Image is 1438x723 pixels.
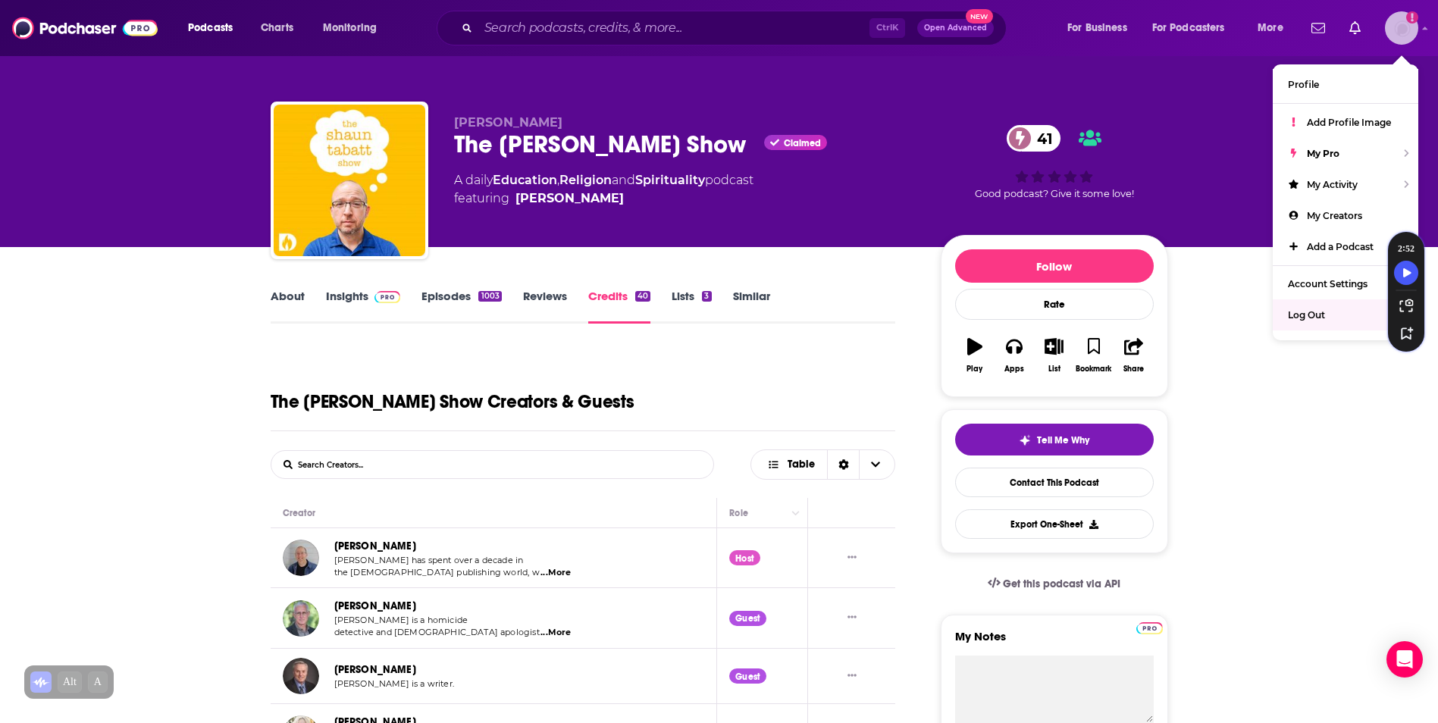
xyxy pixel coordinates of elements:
span: , [557,173,559,187]
span: My Creators [1307,210,1362,221]
span: Ctrl K [869,18,905,38]
span: ...More [540,567,571,579]
div: 40 [635,291,650,302]
div: Play [966,365,982,374]
a: Show notifications dropdown [1343,15,1367,41]
a: Education [493,173,557,187]
button: Show More Button [841,668,863,684]
button: Export One-Sheet [955,509,1154,539]
div: Sort Direction [827,450,859,479]
button: Play [955,328,995,383]
span: [PERSON_NAME] is a writer. [334,678,454,689]
a: InsightsPodchaser Pro [326,289,401,324]
span: Add a Podcast [1307,241,1374,252]
a: About [271,289,305,324]
img: Gary Wayne [283,658,319,694]
span: More [1258,17,1283,39]
img: James Warner Wallace [283,600,319,637]
span: Log Out [1288,309,1325,321]
div: Search podcasts, credits, & more... [451,11,1021,45]
a: 41 [1007,125,1060,152]
button: Follow [955,249,1154,283]
a: [PERSON_NAME] [334,599,416,612]
div: Guest [729,668,766,684]
a: Credits40 [588,289,650,324]
div: List [1048,365,1060,374]
span: Tell Me Why [1037,434,1089,446]
span: For Business [1067,17,1127,39]
a: Spirituality [635,173,705,187]
ul: Show profile menu [1273,64,1418,340]
svg: Add a profile image [1406,11,1418,23]
span: ...More [540,627,571,639]
button: Column Actions [786,504,804,522]
button: open menu [1247,16,1302,40]
div: Host [729,550,760,565]
div: Creator [283,504,316,522]
span: Claimed [784,139,821,147]
span: Open Advanced [924,24,987,32]
span: 41 [1022,125,1060,152]
span: [PERSON_NAME] has spent over a decade in [334,555,524,565]
a: Episodes1003 [421,289,501,324]
span: [PERSON_NAME] [454,115,562,130]
div: Bookmark [1076,365,1111,374]
button: open menu [1142,16,1247,40]
div: A daily podcast [454,171,753,208]
span: and [612,173,635,187]
button: tell me why sparkleTell Me Why [955,424,1154,455]
div: Guest [729,611,766,626]
div: Open Intercom Messenger [1386,641,1423,678]
a: Show notifications dropdown [1305,15,1331,41]
span: Good podcast? Give it some love! [975,188,1134,199]
a: Reviews [523,289,567,324]
div: 3 [702,291,711,302]
div: Role [729,504,750,522]
a: Profile [1273,69,1418,100]
span: Logged in as TinaPugh [1385,11,1418,45]
span: featuring [454,189,753,208]
span: New [966,9,993,23]
span: Table [788,459,815,470]
span: For Podcasters [1152,17,1225,39]
img: Podchaser - Follow, Share and Rate Podcasts [12,14,158,42]
span: Podcasts [188,17,233,39]
img: The Shaun Tabatt Show [274,105,425,256]
a: Charts [251,16,302,40]
h1: The Shaun Tabatt Show Creators & Guests [271,390,634,413]
button: List [1034,328,1073,383]
button: open menu [177,16,252,40]
div: Rate [955,289,1154,320]
a: My Creators [1273,200,1418,231]
span: Get this podcast via API [1003,577,1120,590]
button: Share [1114,328,1153,383]
a: Account Settings [1273,268,1418,299]
button: Show profile menu [1385,11,1418,45]
a: Contact This Podcast [955,468,1154,497]
img: Podchaser Pro [374,291,401,303]
span: detective and [DEMOGRAPHIC_DATA] apologist [334,627,540,637]
span: My Pro [1307,148,1339,159]
input: Search podcasts, credits, & more... [478,16,869,40]
div: 1003 [478,291,501,302]
a: Religion [559,173,612,187]
button: Open AdvancedNew [917,19,994,37]
img: User Profile [1385,11,1418,45]
button: Choose View [750,449,896,480]
a: Pro website [1136,620,1163,634]
button: open menu [312,16,396,40]
a: Get this podcast via API [976,565,1133,602]
img: Podchaser Pro [1136,622,1163,634]
button: Bookmark [1074,328,1114,383]
span: Monitoring [323,17,377,39]
a: Shaun Tabatt [515,189,624,208]
button: Apps [995,328,1034,383]
span: Charts [261,17,293,39]
img: Shaun Tabatt [283,540,319,576]
span: My Activity [1307,179,1358,190]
